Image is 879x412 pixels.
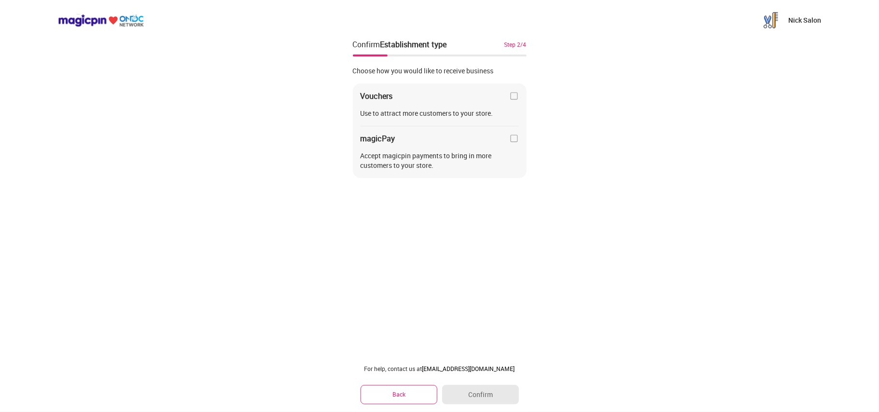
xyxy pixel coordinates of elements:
div: Confirm [353,39,447,50]
p: Nick Salon [788,15,821,25]
div: Vouchers [361,91,393,101]
div: Step 2/4 [504,40,527,49]
div: magicPay [361,134,395,143]
button: Back [361,385,438,404]
a: [EMAIL_ADDRESS][DOMAIN_NAME] [422,365,515,372]
div: For help, contact us at [361,365,519,372]
img: LJpDuFIJy3wkVPAW5PBhU1ojLtKjMgQzA8qesPyekYyd8pNGrr1aJAmVwVv7QgdmhDoTsMNZo7eYk3BtTiUw6uw011Y [761,11,781,30]
div: Accept magicpin payments to bring in more customers to your store. [361,151,519,170]
img: home-delivery-unchecked-checkbox-icon.f10e6f61.svg [509,91,519,101]
div: Choose how you would like to receive business [353,66,527,76]
div: Use to attract more customers to your store. [361,109,519,118]
img: home-delivery-unchecked-checkbox-icon.f10e6f61.svg [509,134,519,143]
button: Confirm [442,385,518,404]
img: ondc-logo-new-small.8a59708e.svg [58,14,144,27]
div: Establishment type [380,39,447,50]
